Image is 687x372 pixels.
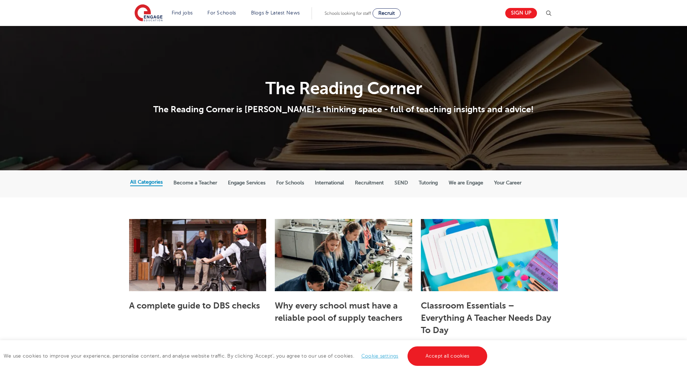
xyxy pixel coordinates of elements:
[449,180,483,186] label: We are Engage
[207,10,236,16] a: For Schools
[361,353,398,359] a: Cookie settings
[494,180,521,186] label: Your Career
[130,179,163,185] label: All Categories
[505,8,537,18] a: Sign up
[130,80,557,97] h1: The Reading Corner
[355,180,384,186] label: Recruitment
[419,180,438,186] label: Tutoring
[173,180,217,186] label: Become a Teacher
[325,11,371,16] span: Schools looking for staff
[395,180,408,186] label: SEND
[421,301,551,335] a: Classroom Essentials – Everything A Teacher Needs Day To Day
[4,353,489,359] span: We use cookies to improve your experience, personalise content, and analyse website traffic. By c...
[129,301,260,311] a: A complete guide to DBS checks
[228,180,265,186] label: Engage Services
[408,346,488,366] a: Accept all cookies
[251,10,300,16] a: Blogs & Latest News
[315,180,344,186] label: International
[373,8,401,18] a: Recruit
[378,10,395,16] span: Recruit
[135,4,163,22] img: Engage Education
[130,104,557,115] p: The Reading Corner is [PERSON_NAME]’s thinking space - full of teaching insights and advice!
[276,180,304,186] label: For Schools
[172,10,193,16] a: Find jobs
[275,301,402,323] a: Why every school must have a reliable pool of supply teachers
